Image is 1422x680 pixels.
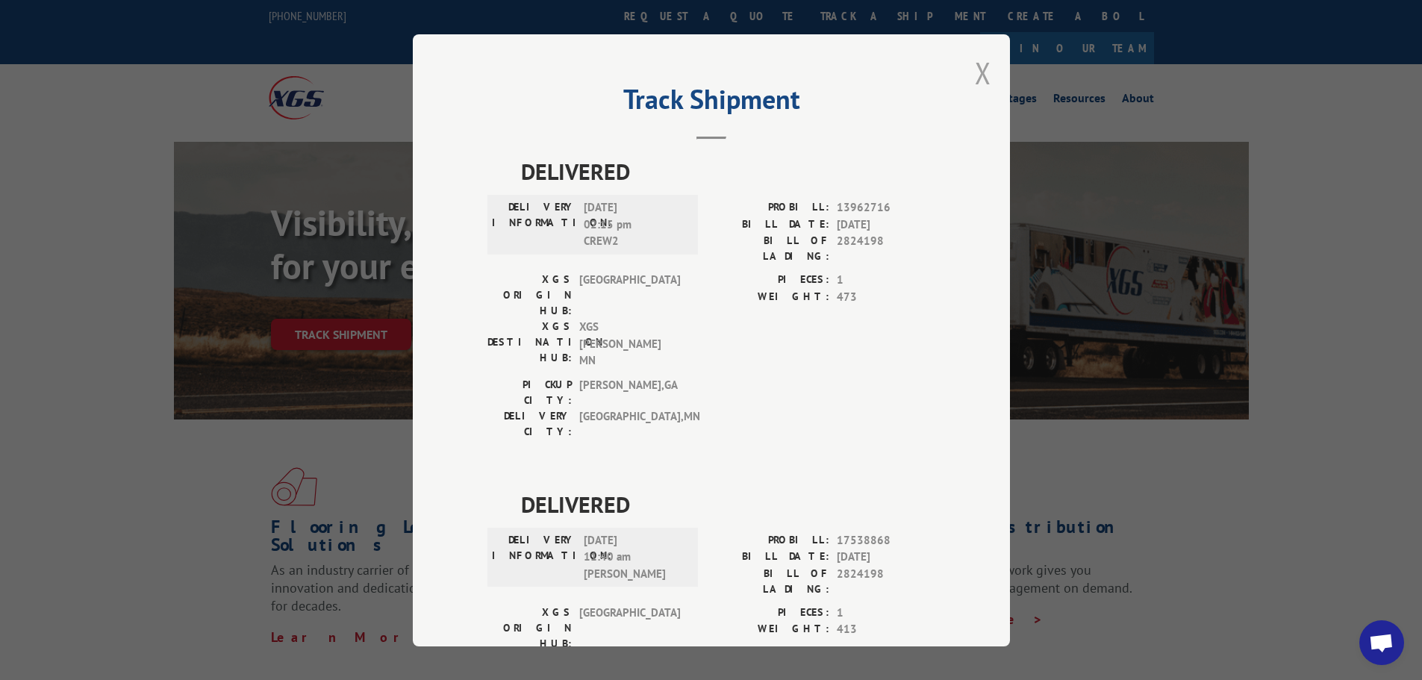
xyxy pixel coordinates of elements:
label: XGS ORIGIN HUB: [487,604,572,651]
label: DELIVERY INFORMATION: [492,531,576,582]
label: PIECES: [711,272,829,289]
span: XGS [PERSON_NAME] MN [579,319,680,369]
span: [DATE] 11:40 am [PERSON_NAME] [584,531,685,582]
label: PICKUP CITY: [487,376,572,408]
span: 473 [837,288,935,305]
span: 1 [837,604,935,621]
label: DELIVERY INFORMATION: [492,199,576,250]
label: XGS DESTINATION HUB: [487,319,572,369]
span: [GEOGRAPHIC_DATA] [579,604,680,651]
a: Open chat [1359,620,1404,665]
span: [DATE] 02:15 pm CREW2 [584,199,685,250]
label: WEIGHT: [711,288,829,305]
span: 13962716 [837,199,935,216]
span: 2824198 [837,565,935,596]
span: [PERSON_NAME] , GA [579,376,680,408]
span: [DATE] [837,549,935,566]
label: BILL OF LADING: [711,233,829,264]
button: Close modal [975,53,991,93]
span: DELIVERED [521,155,935,188]
span: 2824198 [837,233,935,264]
label: PIECES: [711,604,829,621]
label: WEIGHT: [711,621,829,638]
span: 1 [837,272,935,289]
span: 17538868 [837,531,935,549]
span: [GEOGRAPHIC_DATA] [579,272,680,319]
label: BILL OF LADING: [711,565,829,596]
span: [DATE] [837,216,935,233]
label: DELIVERY CITY: [487,408,572,439]
span: DELIVERED [521,487,935,520]
label: XGS ORIGIN HUB: [487,272,572,319]
label: PROBILL: [711,199,829,216]
label: PROBILL: [711,531,829,549]
h2: Track Shipment [487,89,935,117]
span: [GEOGRAPHIC_DATA] , MN [579,408,680,439]
label: BILL DATE: [711,549,829,566]
span: 413 [837,621,935,638]
label: BILL DATE: [711,216,829,233]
